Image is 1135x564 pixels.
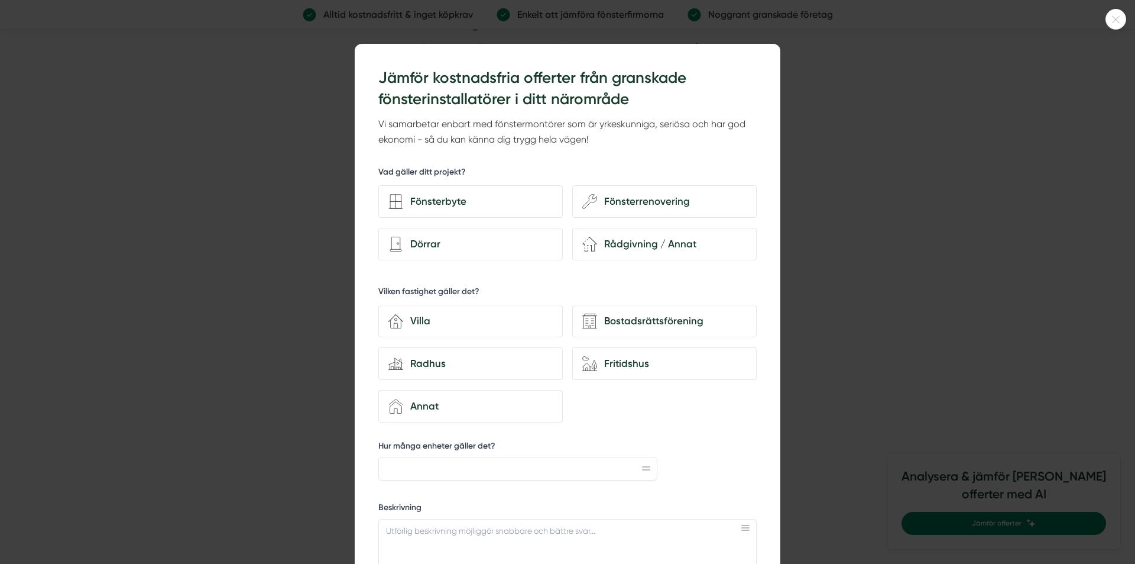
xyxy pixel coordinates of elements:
label: Hur många enheter gäller det? [378,440,657,455]
h3: Jämför kostnadsfria offerter från granskade fönsterinstallatörer i ditt närområde [378,67,757,111]
p: Vi samarbetar enbart med fönstermontörer som är yrkeskunniga, seriösa och har god ekonomi - så du... [378,117,757,148]
h5: Vad gäller ditt projekt? [378,166,466,181]
h5: Vilken fastighet gäller det? [378,286,479,301]
label: Beskrivning [378,502,757,517]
